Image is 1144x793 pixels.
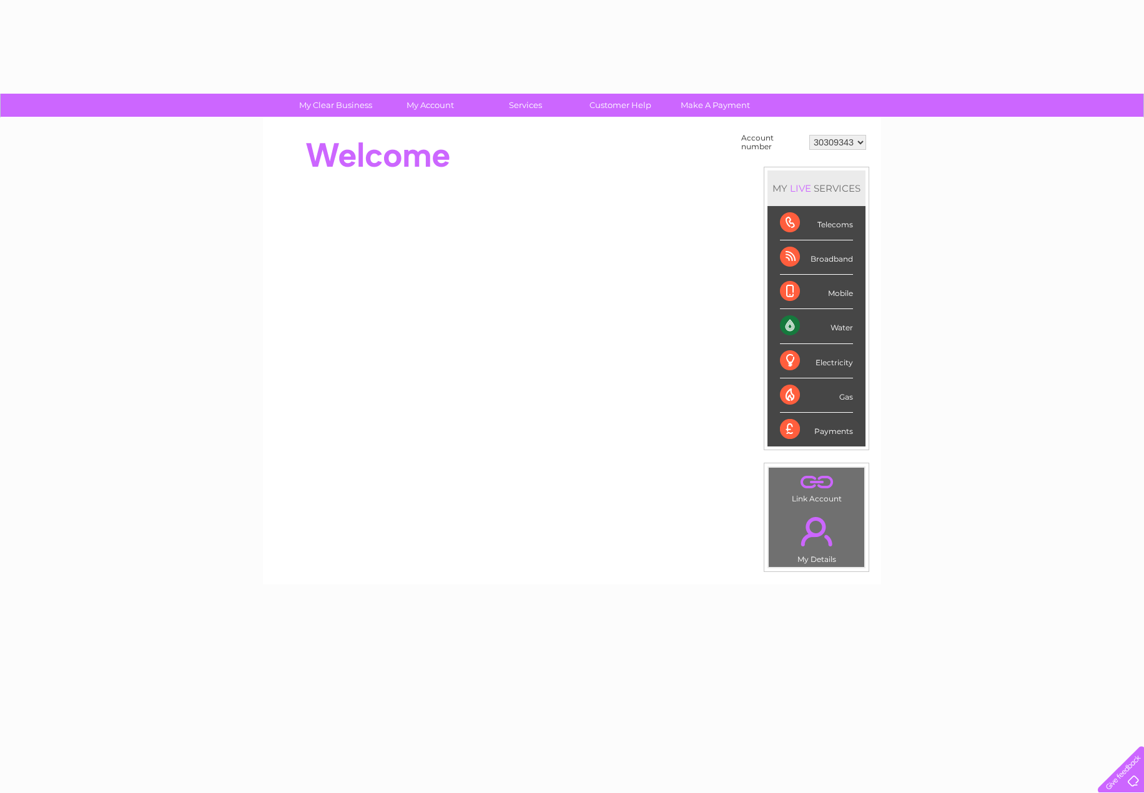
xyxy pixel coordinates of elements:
div: Telecoms [780,206,853,240]
td: My Details [768,506,865,568]
div: Electricity [780,344,853,378]
div: Gas [780,378,853,413]
a: My Clear Business [284,94,387,117]
div: Broadband [780,240,853,275]
div: Mobile [780,275,853,309]
a: Make A Payment [664,94,767,117]
a: Services [474,94,577,117]
td: Link Account [768,467,865,506]
div: LIVE [787,182,814,194]
a: My Account [379,94,482,117]
a: . [772,471,861,493]
a: Customer Help [569,94,672,117]
a: . [772,510,861,553]
div: MY SERVICES [767,170,865,206]
div: Payments [780,413,853,446]
td: Account number [738,131,806,154]
div: Water [780,309,853,343]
